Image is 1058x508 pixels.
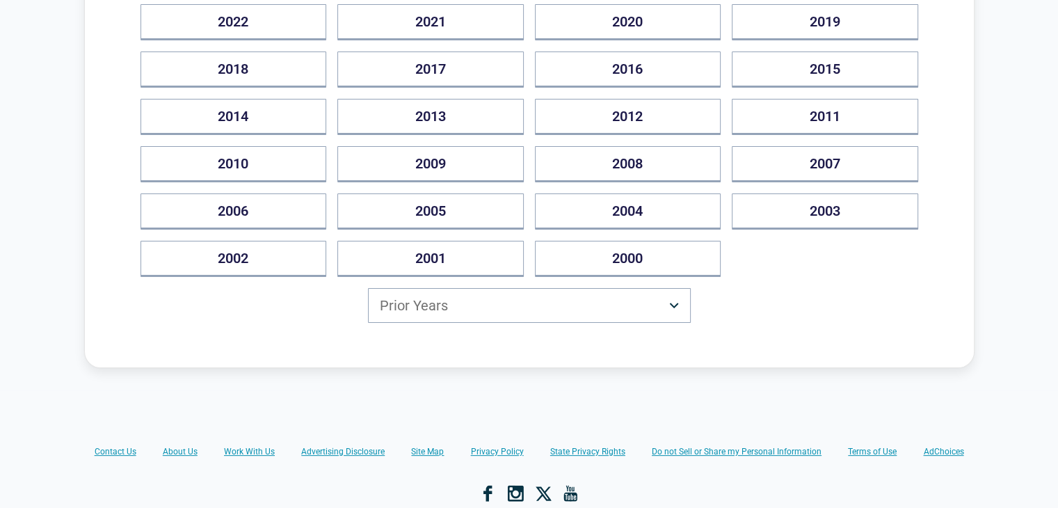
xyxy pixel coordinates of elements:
[479,485,496,502] a: Facebook
[141,51,327,88] button: 2018
[337,99,524,135] button: 2013
[337,193,524,230] button: 2005
[141,4,327,40] button: 2022
[471,446,524,457] a: Privacy Policy
[301,446,385,457] a: Advertising Disclosure
[652,446,821,457] a: Do not Sell or Share my Personal Information
[732,4,918,40] button: 2019
[535,241,721,277] button: 2000
[923,446,963,457] a: AdChoices
[141,99,327,135] button: 2014
[95,446,136,457] a: Contact Us
[163,446,198,457] a: About Us
[732,51,918,88] button: 2015
[224,446,275,457] a: Work With Us
[141,146,327,182] button: 2010
[337,146,524,182] button: 2009
[141,193,327,230] button: 2006
[535,193,721,230] button: 2004
[337,241,524,277] button: 2001
[550,446,625,457] a: State Privacy Rights
[368,288,691,323] button: Prior Years
[535,99,721,135] button: 2012
[337,4,524,40] button: 2021
[732,99,918,135] button: 2011
[732,193,918,230] button: 2003
[411,446,444,457] a: Site Map
[848,446,897,457] a: Terms of Use
[337,51,524,88] button: 2017
[535,4,721,40] button: 2020
[535,146,721,182] button: 2008
[535,51,721,88] button: 2016
[563,485,579,502] a: YouTube
[507,485,524,502] a: Instagram
[141,241,327,277] button: 2002
[732,146,918,182] button: 2007
[535,485,552,502] a: X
